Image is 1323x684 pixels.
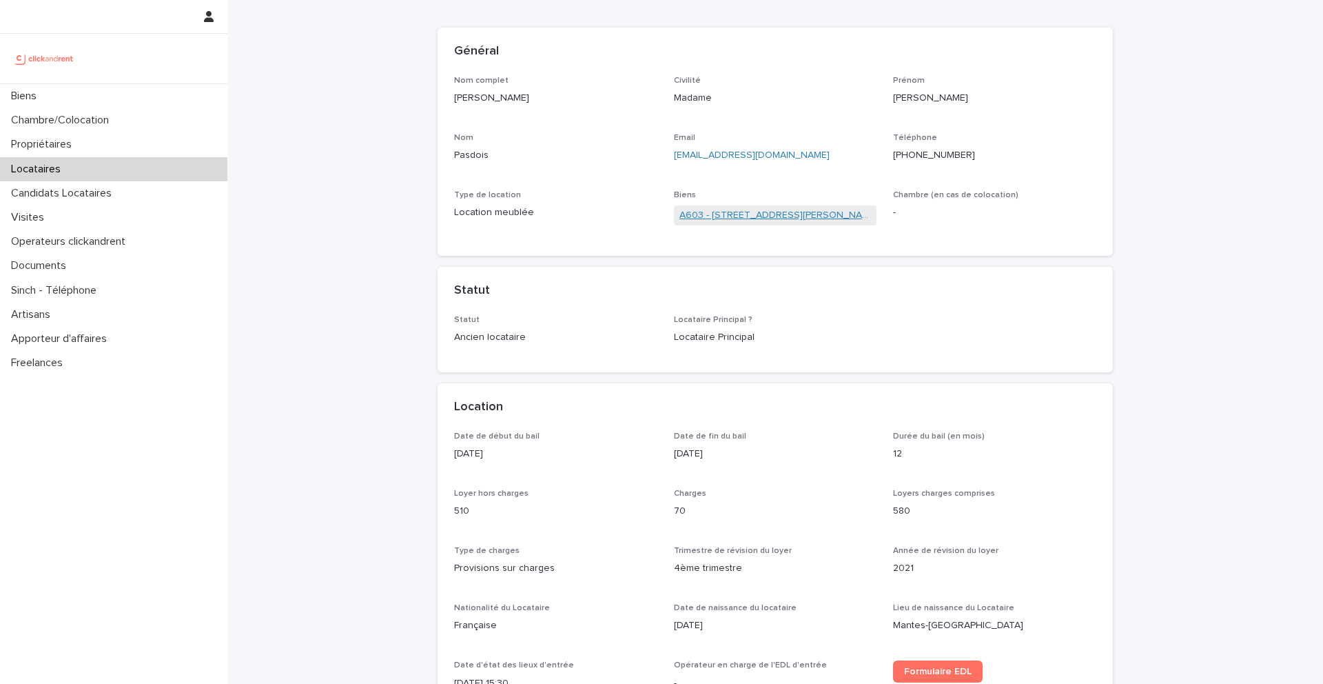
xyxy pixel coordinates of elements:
p: 70 [674,504,877,519]
span: Type de charges [454,547,520,555]
span: Date de naissance du locataire [674,604,797,612]
p: Française [454,618,657,633]
span: Civilité [674,77,701,85]
p: Sinch - Téléphone [6,284,107,297]
a: A603 - [STREET_ADDRESS][PERSON_NAME] [679,208,872,223]
p: [DATE] [674,447,877,461]
p: [PERSON_NAME] [454,91,657,105]
span: Trimestre de révision du loyer [674,547,792,555]
span: Date de fin du bail [674,432,746,441]
span: Date de début du bail [454,432,540,441]
p: Freelances [6,356,74,370]
p: Documents [6,259,77,272]
p: Artisans [6,308,61,321]
span: Statut [454,316,480,324]
span: Loyers charges comprises [893,490,995,498]
span: Lieu de naissance du Locataire [893,604,1014,612]
span: Biens [674,191,696,199]
p: Locataire Principal [674,330,877,345]
span: Nationalité du Locataire [454,604,550,612]
p: 510 [454,504,657,519]
span: Loyer hors charges [454,490,529,498]
span: Année de révision du loyer [893,547,998,555]
a: [EMAIL_ADDRESS][DOMAIN_NAME] [674,150,830,160]
p: Candidats Locataires [6,187,123,200]
p: Location meublée [454,205,657,220]
ringoverc2c-84e06f14122c: Call with Ringover [893,150,975,160]
p: Apporteur d'affaires [6,332,118,345]
p: Mantes-[GEOGRAPHIC_DATA] [893,618,1096,633]
p: 580 [893,504,1096,519]
span: Téléphone [893,134,937,142]
p: [DATE] [674,618,877,633]
ringoverc2c-number-84e06f14122c: [PHONE_NUMBER] [893,150,975,160]
span: Nom complet [454,77,509,85]
h2: Général [454,44,499,59]
p: 2021 [893,561,1096,576]
p: Madame [674,91,877,105]
p: Locataires [6,163,72,176]
span: Date d'état des lieux d'entrée [454,661,574,670]
p: - [893,205,1096,220]
p: [PERSON_NAME] [893,91,1096,105]
p: Chambre/Colocation [6,114,120,127]
span: Chambre (en cas de colocation) [893,191,1018,199]
h2: Location [454,400,503,415]
span: Email [674,134,695,142]
p: Propriétaires [6,138,83,151]
h2: Statut [454,283,490,299]
p: Visites [6,211,55,224]
span: Charges [674,490,706,498]
p: Biens [6,90,48,103]
span: Durée du bail (en mois) [893,432,985,441]
a: Formulaire EDL [893,661,983,683]
span: Formulaire EDL [904,667,972,676]
p: [DATE] [454,447,657,461]
p: Pasdois [454,148,657,163]
p: 4ème trimestre [674,561,877,576]
img: UCB0brd3T0yccxBKYDjQ [11,45,78,72]
span: Prénom [893,77,925,85]
p: Provisions sur charges [454,561,657,576]
p: Operateurs clickandrent [6,235,136,248]
span: Locataire Principal ? [674,316,752,324]
p: Ancien locataire [454,330,657,345]
span: Opérateur en charge de l'EDL d'entrée [674,661,827,670]
span: Type de location [454,191,521,199]
span: Nom [454,134,473,142]
p: 12 [893,447,1096,461]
